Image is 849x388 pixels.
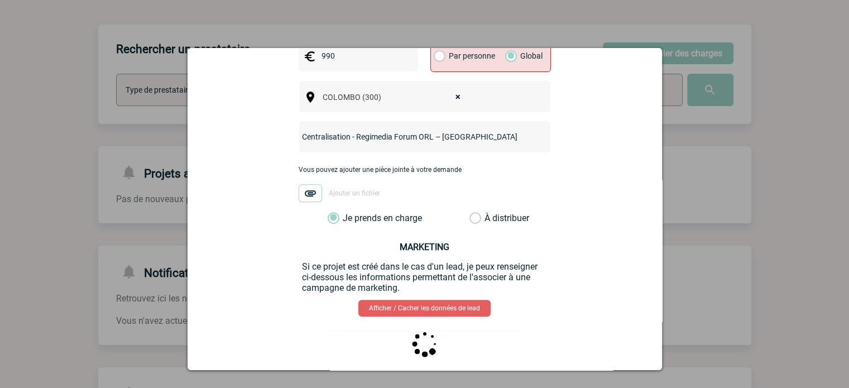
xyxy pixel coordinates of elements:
[329,190,380,198] span: Ajouter un fichier
[302,242,548,252] h3: MARKETING
[302,261,548,293] p: Si ce projet est créé dans le cas d'un lead, je peux renseigner ci-dessous les informations perme...
[319,49,396,63] input: Budget HT
[455,89,461,105] span: ×
[411,330,438,357] img: ...
[358,300,491,317] a: Afficher / Cacher les données de lead
[318,89,472,105] span: COLOMBO (300)
[505,40,512,71] label: Global
[328,213,347,224] label: Je prends en charge
[434,40,446,71] label: Par personne
[299,166,551,174] p: Vous pouvez ajouter une pièce jointe à votre demande
[469,213,481,224] label: À distribuer
[299,130,521,144] input: Nom de l'événement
